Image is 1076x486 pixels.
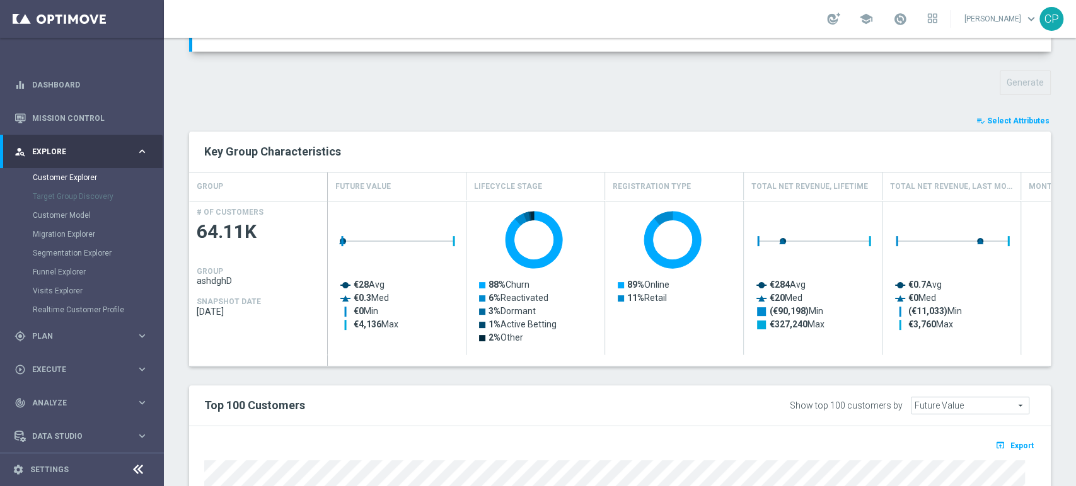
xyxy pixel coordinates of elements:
i: keyboard_arrow_right [136,330,148,342]
span: Select Attributes [987,116,1050,125]
tspan: 6% [489,293,500,303]
i: person_search [14,146,26,157]
div: Realtime Customer Profile [33,300,163,319]
text: Max [908,319,953,329]
div: Mission Control [14,101,148,135]
tspan: 11% [627,293,644,303]
h2: Key Group Characteristics [204,144,1036,159]
tspan: 88% [489,280,506,290]
div: Press SPACE to select this row. [189,201,328,355]
span: 64.11K [197,220,320,244]
div: Execute [14,364,136,375]
text: Churn [489,280,529,290]
i: keyboard_arrow_right [136,145,148,157]
text: Med [354,293,389,303]
text: Max [770,319,824,329]
a: Visits Explorer [33,286,131,296]
h4: Registration Type [613,176,691,198]
div: Data Studio [14,431,136,442]
button: Mission Control [14,113,149,123]
div: Explore [14,146,136,157]
i: keyboard_arrow_right [136,397,148,409]
div: Analyze [14,397,136,409]
i: track_changes [14,397,26,409]
a: Customer Explorer [33,172,131,183]
span: ashdghD [197,276,320,286]
text: Avg [354,280,385,290]
a: Migration Explorer [33,229,131,239]
text: Reactivated [489,293,548,303]
button: playlist_add_check Select Attributes [975,114,1051,128]
text: Min [770,306,823,317]
i: playlist_add_check [976,116,985,125]
button: play_circle_outline Execute keyboard_arrow_right [14,364,149,375]
tspan: €28 [354,280,369,290]
h4: SNAPSHOT DATE [197,297,261,306]
span: Plan [32,332,136,340]
tspan: €0 [908,293,918,303]
tspan: €0.7 [908,280,926,290]
a: Realtime Customer Profile [33,305,131,315]
h4: # OF CUSTOMERS [197,208,263,217]
tspan: 89% [627,280,644,290]
h2: Top 100 Customers [204,398,681,413]
span: Export [1010,441,1034,450]
h4: GROUP [197,176,223,198]
tspan: €3,760 [908,319,936,329]
tspan: 2% [489,332,500,342]
tspan: (€90,198) [770,306,809,317]
span: Execute [32,366,136,373]
tspan: €0.3 [354,293,371,303]
i: gps_fixed [14,331,26,342]
span: Explore [32,148,136,155]
div: Dashboard [14,68,148,101]
tspan: €284 [770,280,790,290]
div: Customer Model [33,206,163,225]
div: Plan [14,331,136,342]
div: Target Group Discovery [33,187,163,206]
span: Data Studio [32,432,136,440]
a: Settings [30,466,69,473]
a: Dashboard [32,68,148,101]
button: Data Studio keyboard_arrow_right [14,431,149,441]
tspan: €4,136 [354,319,381,329]
text: Med [908,293,936,303]
text: Other [489,332,523,342]
text: Active Betting [489,319,557,329]
tspan: €20 [770,293,785,303]
button: Generate [1000,71,1051,95]
h4: GROUP [197,267,223,276]
span: school [859,12,873,26]
text: Retail [627,293,667,303]
text: Max [354,319,398,329]
a: [PERSON_NAME]keyboard_arrow_down [963,9,1039,28]
tspan: (€11,033) [908,306,947,317]
i: keyboard_arrow_right [136,363,148,375]
i: settings [13,464,24,475]
tspan: €327,240 [770,319,807,329]
button: person_search Explore keyboard_arrow_right [14,147,149,157]
text: Avg [770,280,806,290]
span: Analyze [32,399,136,407]
div: equalizer Dashboard [14,80,149,90]
div: Visits Explorer [33,281,163,300]
div: Customer Explorer [33,168,163,187]
h4: Future Value [335,176,391,198]
a: Customer Model [33,210,131,220]
text: Min [354,306,378,316]
text: Min [908,306,962,317]
div: CP [1039,7,1063,31]
button: gps_fixed Plan keyboard_arrow_right [14,331,149,341]
span: 2025-09-29 [197,307,320,317]
a: Mission Control [32,101,148,135]
a: Funnel Explorer [33,267,131,277]
i: equalizer [14,79,26,91]
i: keyboard_arrow_right [136,430,148,442]
button: open_in_browser Export [993,437,1036,453]
h4: Total Net Revenue, Lifetime [751,176,868,198]
h4: Total Net Revenue, Last Month [890,176,1013,198]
